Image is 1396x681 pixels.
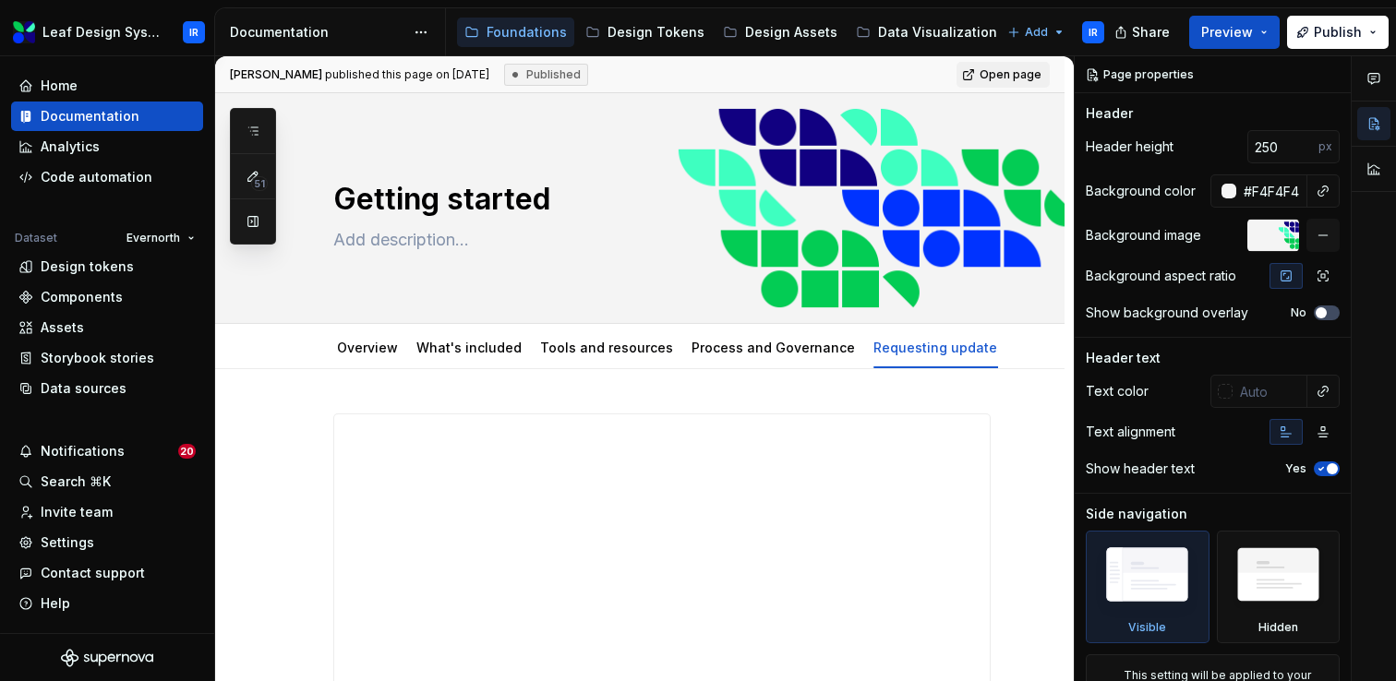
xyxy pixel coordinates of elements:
a: Design tokens [11,252,203,281]
a: Data sources [11,374,203,403]
a: Requesting updates [873,340,1005,355]
div: Data Visualization [878,23,997,42]
span: Add [1025,25,1048,40]
div: Visible [1128,620,1166,635]
div: Hidden [1217,531,1341,643]
button: Evernorth [118,225,203,251]
a: Design Tokens [578,18,712,47]
div: Settings [41,533,94,552]
div: Header text [1086,349,1161,367]
button: Search ⌘K [11,467,203,496]
button: Notifications20 [11,436,203,466]
input: Auto [1236,174,1307,208]
a: Home [11,71,203,101]
p: px [1318,139,1332,154]
a: Data Visualization [848,18,1005,47]
span: 20 [178,444,196,459]
div: Help [41,594,70,613]
div: Leaf Design System [42,23,161,42]
svg: Supernova Logo [61,649,153,667]
div: Page tree [457,14,998,51]
div: Data sources [41,379,126,398]
a: Code automation [11,162,203,192]
div: Overview [330,328,405,366]
div: Analytics [41,137,100,156]
input: Auto [1247,130,1318,163]
div: Components [41,288,123,306]
button: Contact support [11,558,203,588]
div: Visible [1086,531,1209,643]
button: Preview [1189,16,1280,49]
div: Side navigation [1086,505,1187,523]
img: 6e787e26-f4c0-4230-8924-624fe4a2d214.png [13,21,35,43]
div: Design tokens [41,257,134,276]
div: Contact support [41,564,145,582]
div: Hidden [1258,620,1298,635]
div: Background aspect ratio [1086,267,1236,285]
a: Foundations [457,18,574,47]
div: Code automation [41,168,152,186]
button: Add [1002,19,1071,45]
button: Help [11,589,203,618]
span: Preview [1201,23,1253,42]
a: Analytics [11,132,203,161]
div: Show background overlay [1086,304,1248,322]
div: Text alignment [1086,423,1175,441]
div: IR [189,25,199,40]
a: Settings [11,528,203,557]
a: Invite team [11,497,203,527]
div: Background color [1086,182,1196,200]
div: Background image [1086,226,1201,245]
span: published this page on [DATE] [230,67,489,82]
div: Design Assets [745,23,837,42]
div: What's included [409,328,529,366]
span: Evernorth [126,231,180,245]
div: Foundations [487,23,567,42]
div: Header [1086,104,1133,123]
div: Published [504,64,588,86]
input: Auto [1233,375,1307,408]
span: Share [1132,23,1170,42]
label: Yes [1285,461,1306,476]
a: Documentation [11,102,203,131]
div: Tools and resources [533,328,680,366]
div: Documentation [41,107,139,125]
div: Assets [41,318,84,337]
a: Components [11,282,203,312]
div: Requesting updates [866,328,1012,366]
button: Share [1105,16,1182,49]
div: Storybook stories [41,349,154,367]
span: [PERSON_NAME] [230,67,322,81]
button: Leaf Design SystemIR [4,12,211,52]
a: Open page [957,62,1050,88]
a: Assets [11,313,203,342]
a: Tools and resources [540,340,673,355]
div: Dataset [15,231,57,245]
span: Open page [980,67,1041,82]
div: IR [1089,25,1098,40]
textarea: Getting started [330,177,987,221]
a: Storybook stories [11,343,203,373]
span: Publish [1314,23,1362,42]
div: Invite team [41,503,113,521]
div: Documentation [230,23,404,42]
span: 51 [251,176,268,191]
div: Header height [1086,137,1173,156]
div: Design Tokens [608,23,704,42]
div: Show header text [1086,460,1195,478]
label: No [1291,305,1306,320]
a: Overview [337,340,398,355]
div: Text color [1086,382,1149,400]
div: Process and Governance [684,328,862,366]
div: Home [41,77,78,95]
a: Design Assets [716,18,845,47]
a: Process and Governance [692,340,855,355]
div: Search ⌘K [41,472,111,491]
button: Publish [1287,16,1389,49]
div: Notifications [41,442,125,460]
a: What's included [416,340,522,355]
